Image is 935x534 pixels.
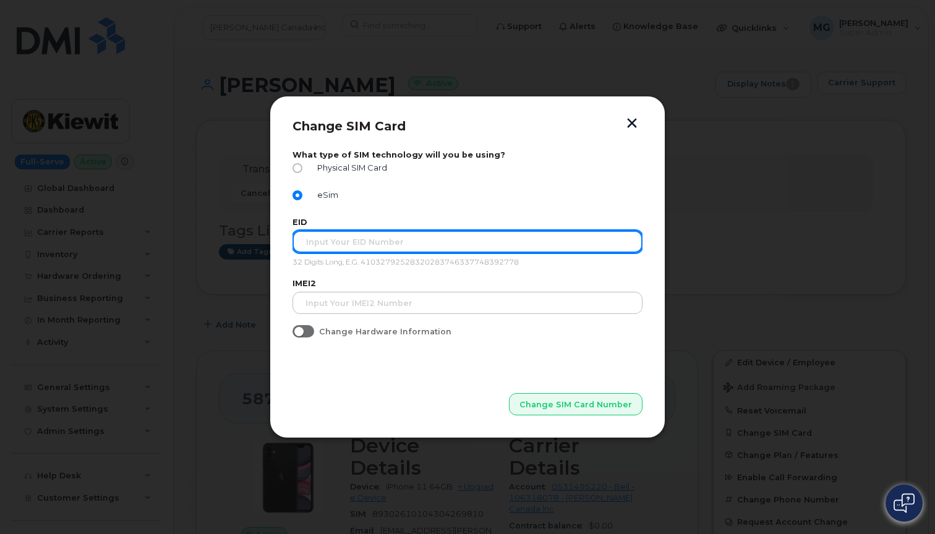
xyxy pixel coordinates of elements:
span: Change SIM Card Number [519,399,632,410]
input: Input your IMEI2 Number [292,292,643,314]
span: eSim [312,190,338,200]
span: Change SIM Card [292,119,406,133]
label: EID [292,218,643,227]
span: Change Hardware Information [319,327,451,336]
input: eSim [292,190,302,200]
p: 32 Digits Long, E.G. 41032792528320283746337748392778 [292,258,643,268]
label: What type of SIM technology will you be using? [292,150,643,159]
img: Open chat [894,493,915,513]
input: Physical SIM Card [292,163,302,173]
button: Change SIM Card Number [509,393,643,415]
input: Change Hardware Information [292,325,302,335]
input: Input Your EID Number [292,231,643,253]
label: IMEI2 [292,279,643,288]
span: Physical SIM Card [312,163,387,172]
